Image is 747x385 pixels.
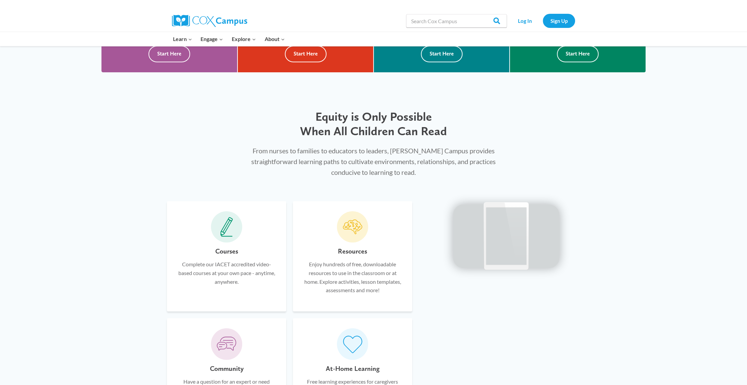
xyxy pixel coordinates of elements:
p: Complete our IACET accredited video-based courses at your own pace - anytime, anywhere. [177,260,276,286]
button: Start Here [148,46,190,62]
button: Child menu of Explore [227,32,260,46]
h6: Courses [215,246,238,257]
input: Search Cox Campus [406,14,507,28]
nav: Secondary Navigation [510,14,575,28]
button: Child menu of Engage [196,32,228,46]
p: From nurses to families to educators to leaders, [PERSON_NAME] Campus provides straightforward le... [244,145,503,178]
h6: Resources [338,246,367,257]
p: Enjoy hundreds of free, downloadable resources to use in the classroom or at home. Explore activi... [303,260,402,294]
span: Equity is Only Possible When All Children Can Read [300,109,447,138]
nav: Primary Navigation [169,32,289,46]
a: Sign Up [543,14,575,28]
button: Child menu of About [260,32,289,46]
a: Log In [510,14,539,28]
img: Cox Campus [172,15,247,27]
button: Start Here [421,46,463,62]
h6: Community [210,363,244,374]
button: Start Here [285,46,326,62]
h6: At-Home Learning [326,363,380,374]
button: Start Here [557,46,599,62]
button: Child menu of Learn [169,32,196,46]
